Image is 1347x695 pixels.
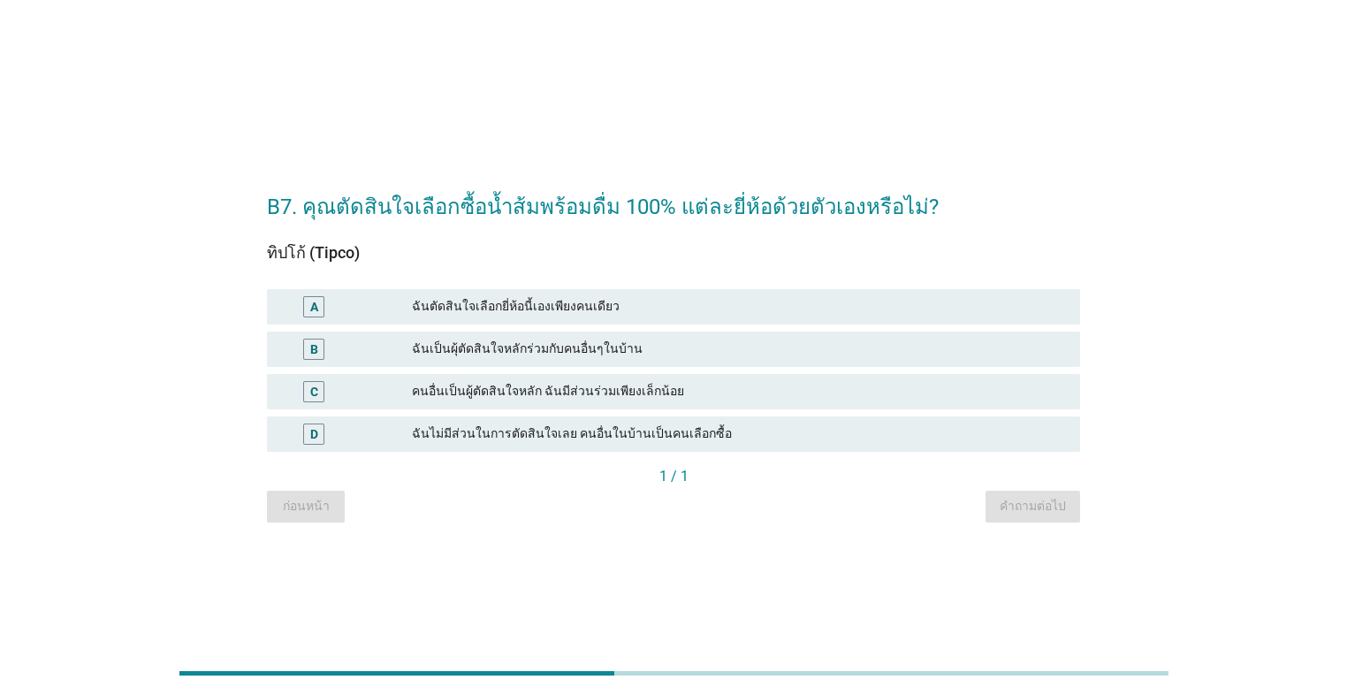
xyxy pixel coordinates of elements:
[310,297,318,316] div: A
[267,466,1080,487] div: 1 / 1
[310,340,318,358] div: B
[310,382,318,401] div: C
[267,173,1080,223] h2: B7. คุณตัดสินใจเลือกซื้อน้ำส้มพร้อมดื่ม 100% แต่ละยี่ห้อด้วยตัวเองหรือไม่?
[412,296,1066,317] div: ฉันตัดสินใจเลือกยี่ห้อนี้เองเพียงคนเดียว
[267,241,1080,264] div: ทิปโก้ (Tipco)
[310,424,318,443] div: D
[412,424,1066,445] div: ฉันไม่มีส่วนในการตัดสินใจเลย คนอื่นในบ้านเป็นคนเลือกซื้อ
[412,339,1066,360] div: ฉันเป็นผุ้ตัดสินใจหลักร่วมกับคนอื่นๆในบ้าน
[412,381,1066,402] div: คนอื่นเป็นผู้ตัดสินใจหลัก ฉันมีส่วนร่วมเพียงเล็กน้อย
